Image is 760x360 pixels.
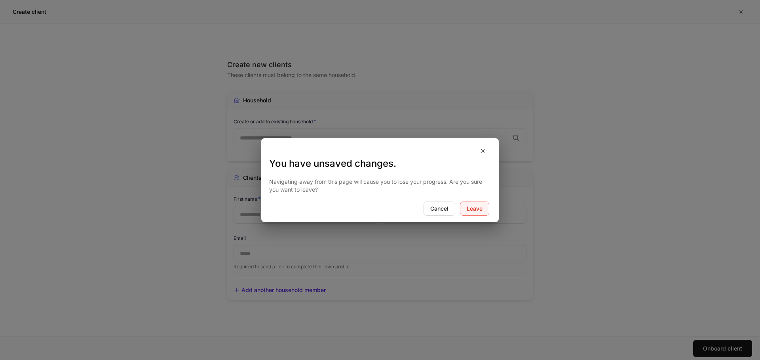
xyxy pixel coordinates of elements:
button: Leave [460,202,489,216]
div: Cancel [430,205,448,213]
p: Navigating away from this page will cause you to lose your progress. Are you sure you want to leave? [269,178,491,194]
button: Cancel [424,202,455,216]
h3: You have unsaved changes. [269,157,491,170]
div: Leave [467,205,483,213]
